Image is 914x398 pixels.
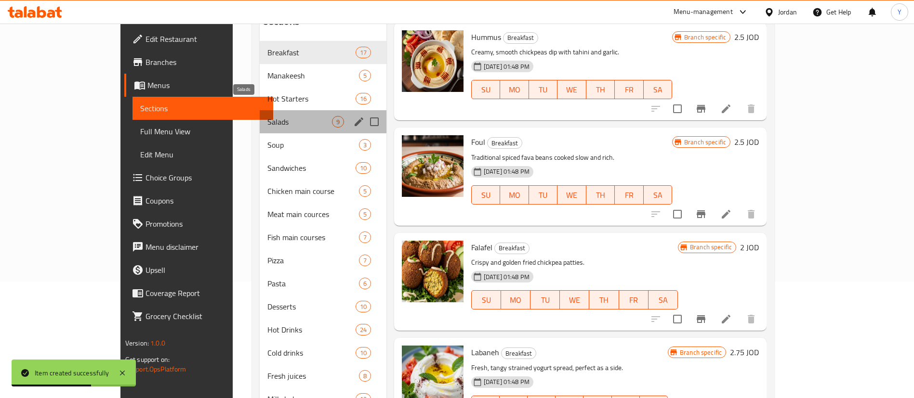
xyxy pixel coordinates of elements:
[267,185,359,197] div: Chicken main course
[267,208,359,220] span: Meat main cources
[402,241,464,302] img: Falafel
[476,293,497,307] span: SU
[495,243,529,254] span: Breakfast
[359,372,371,381] span: 8
[680,138,730,147] span: Branch specific
[267,370,359,382] span: Fresh juices
[356,302,371,311] span: 10
[652,293,674,307] span: SA
[667,309,688,329] span: Select to update
[260,249,386,272] div: Pizza7
[501,347,536,359] div: Breakfast
[267,93,356,104] div: Hot Starters
[356,348,371,358] span: 10
[402,30,464,92] img: Hummus
[124,51,273,74] a: Branches
[480,62,533,71] span: [DATE] 01:48 PM
[267,347,356,359] div: Cold drinks
[267,278,359,289] div: Pasta
[146,218,265,230] span: Promotions
[534,293,556,307] span: TU
[648,188,668,202] span: SA
[359,139,371,151] div: items
[619,290,649,309] button: FR
[260,364,386,387] div: Fresh juices8
[689,308,713,331] button: Branch-specific-item
[124,27,273,51] a: Edit Restaurant
[359,210,371,219] span: 5
[132,97,273,120] a: Sections
[504,83,525,97] span: MO
[505,293,527,307] span: MO
[140,149,265,160] span: Edit Menu
[124,166,273,189] a: Choice Groups
[720,208,732,220] a: Edit menu item
[720,103,732,115] a: Edit menu item
[586,80,615,99] button: TH
[260,226,386,249] div: Fish main courses7
[359,187,371,196] span: 5
[359,71,371,80] span: 5
[564,293,585,307] span: WE
[530,290,560,309] button: TU
[644,80,672,99] button: SA
[471,257,678,269] p: Crispy and golden fried chickpea patties.
[494,243,530,254] div: Breakfast
[267,139,359,151] span: Soup
[356,347,371,359] div: items
[740,308,763,331] button: delete
[529,80,557,99] button: TU
[676,348,726,357] span: Branch specific
[471,135,485,149] span: Foul
[267,47,356,58] span: Breakfast
[260,87,386,110] div: Hot Starters16
[267,231,359,243] div: Fish main courses
[359,278,371,289] div: items
[402,135,464,197] img: Foul
[146,195,265,206] span: Coupons
[356,162,371,174] div: items
[501,290,530,309] button: MO
[125,363,186,375] a: Support.OpsPlatform
[260,272,386,295] div: Pasta6
[593,293,615,307] span: TH
[356,93,371,104] div: items
[147,79,265,91] span: Menus
[356,94,371,103] span: 16
[359,370,371,382] div: items
[615,185,643,205] button: FR
[140,103,265,114] span: Sections
[146,172,265,183] span: Choice Groups
[267,162,356,174] span: Sandwiches
[124,258,273,282] a: Upsell
[359,231,371,243] div: items
[590,188,611,202] span: TH
[260,318,386,341] div: Hot Drinks24
[689,97,713,120] button: Branch-specific-item
[561,188,582,202] span: WE
[132,120,273,143] a: Full Menu View
[533,188,554,202] span: TU
[359,255,371,266] div: items
[740,97,763,120] button: delete
[356,324,371,335] div: items
[648,83,668,97] span: SA
[533,83,554,97] span: TU
[267,324,356,335] span: Hot Drinks
[146,56,265,68] span: Branches
[471,290,501,309] button: SU
[352,115,366,129] button: edit
[260,295,386,318] div: Desserts10
[359,256,371,265] span: 7
[267,301,356,312] div: Desserts
[267,255,359,266] span: Pizza
[124,305,273,328] a: Grocery Checklist
[488,138,522,149] span: Breakfast
[476,188,496,202] span: SU
[561,83,582,97] span: WE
